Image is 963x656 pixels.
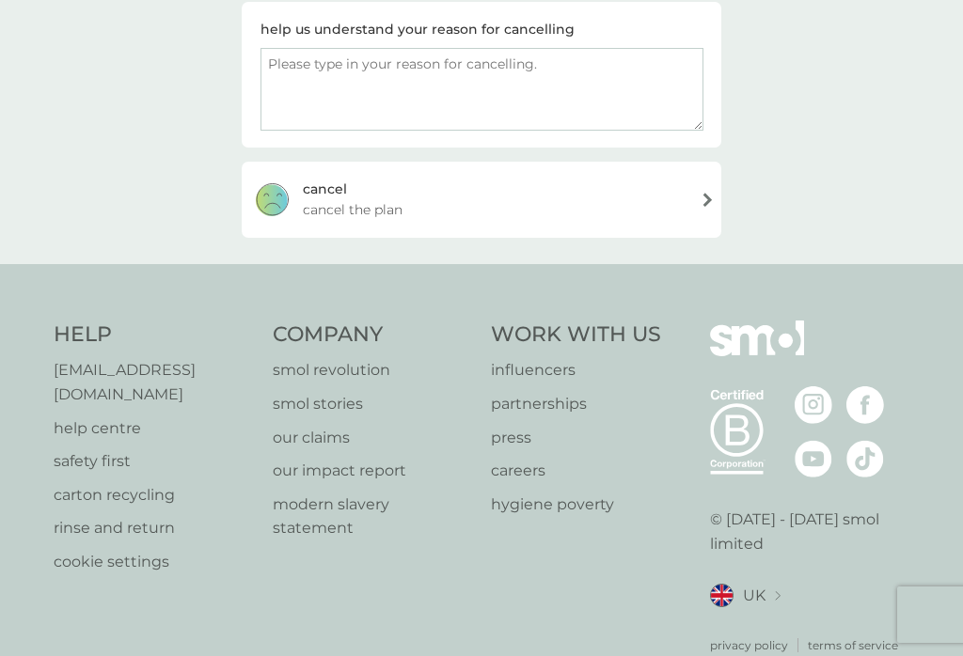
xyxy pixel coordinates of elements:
a: privacy policy [710,636,788,654]
a: our impact report [273,459,473,483]
a: modern slavery statement [273,492,473,540]
a: careers [491,459,661,483]
a: partnerships [491,392,661,416]
img: visit the smol Instagram page [795,386,832,424]
div: help us understand your reason for cancelling [260,19,575,39]
a: influencers [491,358,661,383]
h4: Company [273,320,473,350]
a: cookie settings [54,550,254,574]
a: help centre [54,416,254,441]
a: smol revolution [273,358,473,383]
h4: Help [54,320,254,350]
span: UK [743,584,766,608]
span: cancel the plan [303,199,403,220]
a: carton recycling [54,483,254,508]
a: press [491,426,661,450]
p: © [DATE] - [DATE] smol limited [710,508,910,555]
a: our claims [273,426,473,450]
a: terms of service [808,636,898,654]
a: safety first [54,449,254,474]
img: visit the smol Youtube page [795,440,832,477]
h4: Work With Us [491,320,661,350]
div: cancel [303,179,347,199]
a: smol stories [273,392,473,416]
img: select a new location [775,591,781,601]
img: smol [710,320,804,384]
img: visit the smol Tiktok page [846,440,884,477]
img: visit the smol Facebook page [846,386,884,424]
a: hygiene poverty [491,492,661,517]
a: rinse and return [54,516,254,540]
img: UK flag [710,584,734,607]
a: [EMAIL_ADDRESS][DOMAIN_NAME] [54,358,254,406]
